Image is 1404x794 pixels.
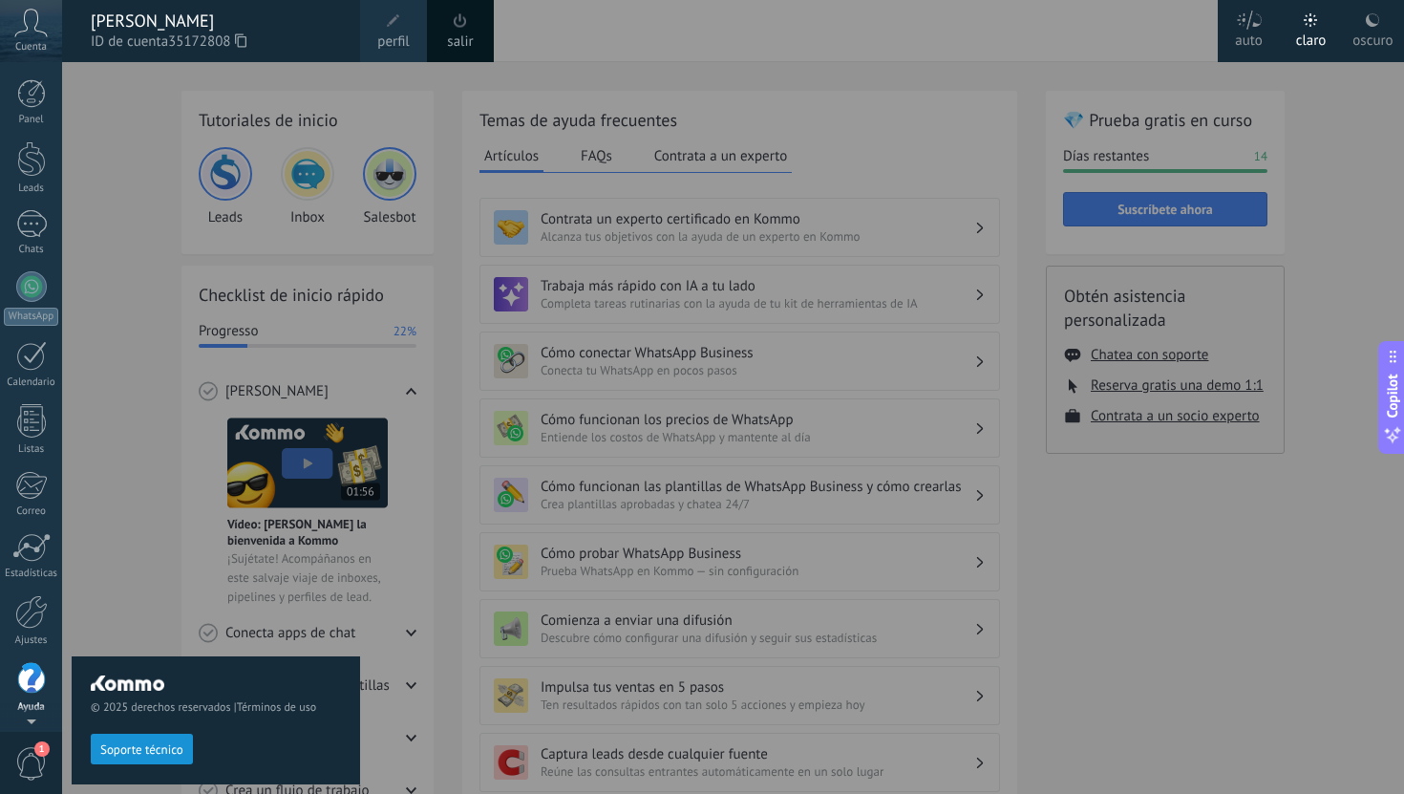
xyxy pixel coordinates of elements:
a: Términos de uso [237,700,316,715]
span: perfil [377,32,409,53]
div: Listas [4,443,59,456]
div: claro [1296,12,1327,62]
span: © 2025 derechos reservados | [91,700,341,715]
div: WhatsApp [4,308,58,326]
div: oscuro [1352,12,1393,62]
button: Soporte técnico [91,734,193,764]
span: 1 [34,741,50,757]
div: Leads [4,182,59,195]
a: salir [447,32,473,53]
span: ID de cuenta [91,32,341,53]
div: [PERSON_NAME] [91,11,341,32]
div: Ayuda [4,701,59,714]
span: Copilot [1383,374,1402,418]
span: Cuenta [15,41,47,54]
div: Estadísticas [4,568,59,580]
div: Panel [4,114,59,126]
div: Calendario [4,376,59,389]
div: Correo [4,505,59,518]
div: Chats [4,244,59,256]
span: 35172808 [168,32,246,53]
a: Soporte técnico [91,741,193,756]
div: Ajustes [4,634,59,647]
span: Soporte técnico [100,743,183,757]
div: auto [1235,12,1263,62]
